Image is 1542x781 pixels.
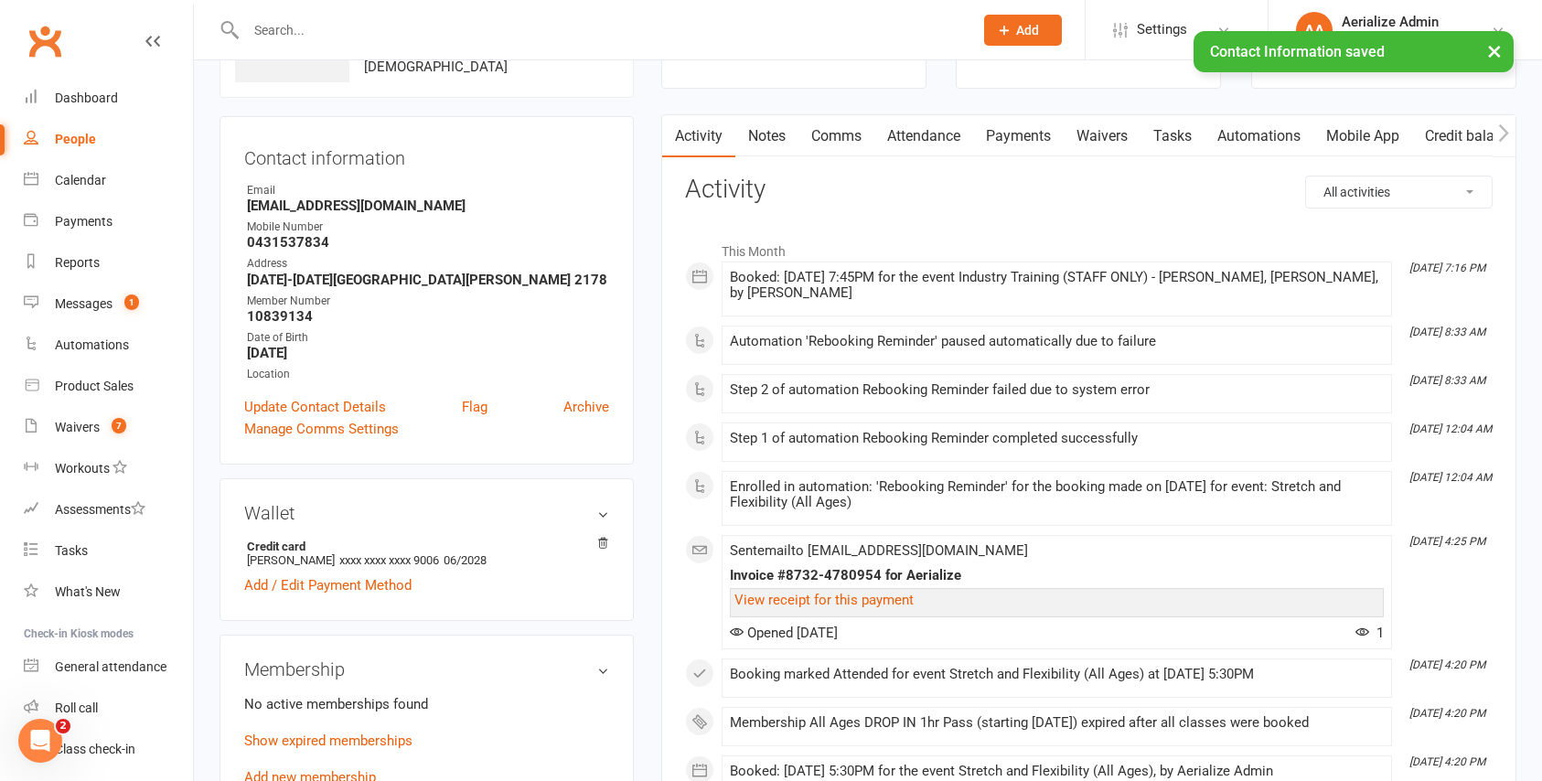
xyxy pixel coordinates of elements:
[798,115,874,157] a: Comms
[1409,471,1492,484] i: [DATE] 12:04 AM
[730,542,1028,559] span: Sent email to [EMAIL_ADDRESS][DOMAIN_NAME]
[730,270,1384,301] div: Booked: [DATE] 7:45PM for the event Industry Training (STAFF ONLY) - [PERSON_NAME], [PERSON_NAME]...
[55,584,121,599] div: What's New
[55,543,88,558] div: Tasks
[1140,115,1205,157] a: Tasks
[24,78,193,119] a: Dashboard
[18,719,62,763] iframe: Intercom live chat
[24,160,193,201] a: Calendar
[24,729,193,770] a: Class kiosk mode
[1313,115,1412,157] a: Mobile App
[1137,9,1187,50] span: Settings
[55,461,110,476] div: Workouts
[247,219,609,236] div: Mobile Number
[973,115,1064,157] a: Payments
[730,431,1384,446] div: Step 1 of automation Rebooking Reminder completed successfully
[112,418,126,433] span: 7
[563,396,609,418] a: Archive
[339,553,439,567] span: xxxx xxxx xxxx 9006
[55,420,100,434] div: Waivers
[24,572,193,613] a: What's New
[55,701,98,715] div: Roll call
[55,659,166,674] div: General attendance
[1296,12,1333,48] div: AA
[244,693,609,715] p: No active memberships found
[247,198,609,214] strong: [EMAIL_ADDRESS][DOMAIN_NAME]
[1409,755,1485,768] i: [DATE] 4:20 PM
[730,667,1384,682] div: Booking marked Attended for event Stretch and Flexibility (All Ages) at [DATE] 5:30PM
[685,176,1493,204] h3: Activity
[685,232,1493,262] li: This Month
[55,502,145,517] div: Assessments
[24,201,193,242] a: Payments
[1205,115,1313,157] a: Automations
[244,574,412,596] a: Add / Edit Payment Method
[247,293,609,310] div: Member Number
[1409,374,1485,387] i: [DATE] 8:33 AM
[55,91,118,105] div: Dashboard
[55,296,112,311] div: Messages
[730,568,1384,583] div: Invoice #8732-4780954 for Aerialize
[55,337,129,352] div: Automations
[1409,326,1485,338] i: [DATE] 8:33 AM
[247,366,609,383] div: Location
[444,553,487,567] span: 06/2028
[730,715,1384,731] div: Membership All Ages DROP IN 1hr Pass (starting [DATE]) expired after all classes were booked
[1342,14,1439,30] div: Aerialize Admin
[22,18,68,64] a: Clubworx
[24,366,193,407] a: Product Sales
[24,647,193,688] a: General attendance kiosk mode
[24,688,193,729] a: Roll call
[24,284,193,325] a: Messages 1
[730,334,1384,349] div: Automation 'Rebooking Reminder' paused automatically due to failure
[247,272,609,288] strong: [DATE]-[DATE][GEOGRAPHIC_DATA][PERSON_NAME] 2178
[247,308,609,325] strong: 10839134
[984,15,1062,46] button: Add
[247,234,609,251] strong: 0431537834
[55,742,135,756] div: Class check-in
[244,418,399,440] a: Manage Comms Settings
[730,764,1384,779] div: Booked: [DATE] 5:30PM for the event Stretch and Flexibility (All Ages), by Aerialize Admin
[241,17,960,43] input: Search...
[56,719,70,733] span: 2
[24,119,193,160] a: People
[244,659,609,679] h3: Membership
[1355,625,1384,641] span: 1
[1342,30,1439,47] div: Aerialize
[874,115,973,157] a: Attendance
[24,242,193,284] a: Reports
[1409,658,1485,671] i: [DATE] 4:20 PM
[1409,535,1485,548] i: [DATE] 4:25 PM
[244,733,412,749] a: Show expired memberships
[1412,115,1530,157] a: Credit balance
[1016,23,1039,37] span: Add
[247,345,609,361] strong: [DATE]
[24,448,193,489] a: Workouts
[244,141,609,168] h3: Contact information
[462,396,487,418] a: Flag
[662,115,735,157] a: Activity
[55,173,106,187] div: Calendar
[24,407,193,448] a: Waivers 7
[244,537,609,570] li: [PERSON_NAME]
[55,255,100,270] div: Reports
[55,132,96,146] div: People
[1478,31,1511,70] button: ×
[24,489,193,530] a: Assessments
[247,329,609,347] div: Date of Birth
[247,255,609,273] div: Address
[730,382,1384,398] div: Step 2 of automation Rebooking Reminder failed due to system error
[244,396,386,418] a: Update Contact Details
[734,592,914,608] a: View receipt for this payment
[124,294,139,310] span: 1
[1409,423,1492,435] i: [DATE] 12:04 AM
[735,115,798,157] a: Notes
[247,182,609,199] div: Email
[730,479,1384,510] div: Enrolled in automation: 'Rebooking Reminder' for the booking made on [DATE] for event: Stretch an...
[24,530,193,572] a: Tasks
[55,379,134,393] div: Product Sales
[1409,707,1485,720] i: [DATE] 4:20 PM
[1194,31,1514,72] div: Contact Information saved
[244,503,609,523] h3: Wallet
[730,625,838,641] span: Opened [DATE]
